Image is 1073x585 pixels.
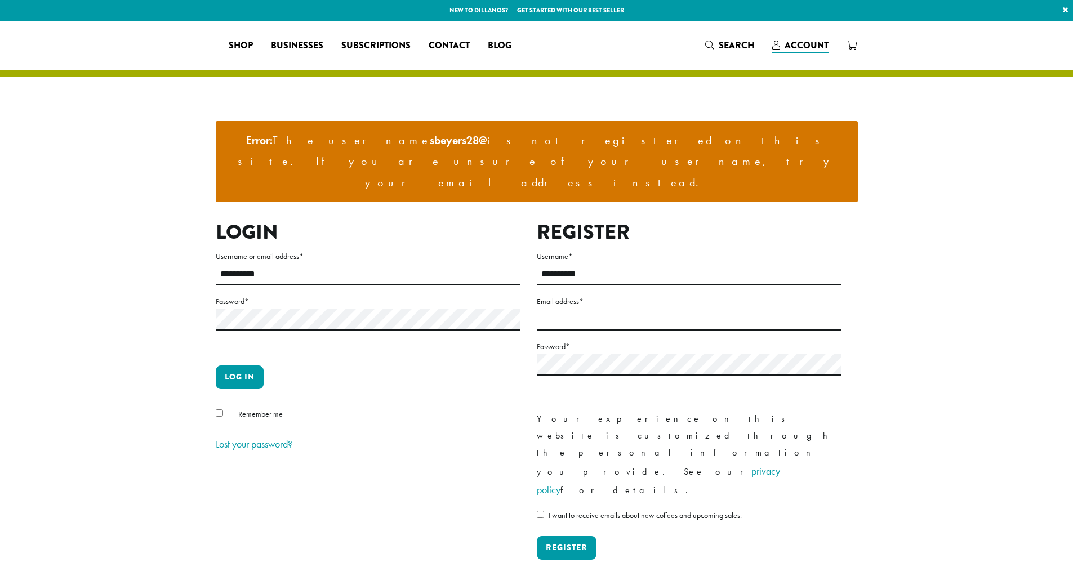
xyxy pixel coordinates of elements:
span: Subscriptions [341,39,411,53]
a: Search [696,36,763,55]
span: Remember me [238,409,283,419]
h2: Register [537,220,841,244]
p: Your experience on this website is customized through the personal information you provide. See o... [537,410,841,499]
button: Register [537,536,596,560]
h2: Login [216,220,520,244]
strong: Error: [246,133,273,148]
span: Search [719,39,754,52]
a: privacy policy [537,465,780,497]
label: Email address [537,294,841,309]
span: Businesses [271,39,323,53]
span: Contact [429,39,470,53]
span: Account [785,39,829,52]
a: Get started with our best seller [517,6,624,15]
a: Lost your password? [216,437,292,450]
li: The username is not registered on this site. If you are unsure of your username, try your email a... [225,130,849,194]
label: Password [537,340,841,354]
button: Log in [216,365,264,389]
input: I want to receive emails about new coffees and upcoming sales. [537,511,544,518]
label: Password [216,294,520,309]
label: Username or email address [216,249,520,264]
strong: sbeyers28@ [430,133,487,148]
span: I want to receive emails about new coffees and upcoming sales. [549,510,742,520]
label: Username [537,249,841,264]
span: Shop [229,39,253,53]
a: Shop [220,37,262,55]
span: Blog [488,39,511,53]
